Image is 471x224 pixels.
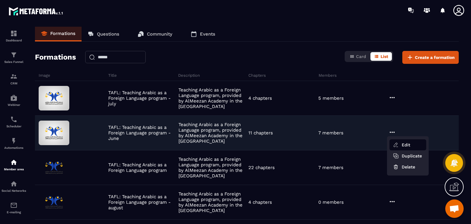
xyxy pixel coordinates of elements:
[10,94,17,102] img: automations
[389,161,426,172] button: Delete
[248,199,272,205] p: 4 chapters
[9,6,64,17] img: logo
[39,155,69,180] img: formation-background
[178,73,247,78] h6: Description
[108,194,175,210] p: TAFL: Teaching Arabic as a Foreign Language program - august
[108,73,177,78] h6: Title
[2,25,26,47] a: formationformationDashboard
[389,139,426,150] button: Edit
[402,51,459,64] button: Create a formation
[200,31,215,37] p: Events
[97,31,119,37] p: Questions
[248,73,317,78] h6: Chapters
[2,154,26,176] a: automationsautomationsMember area
[178,122,245,144] p: Teaching Arabic as a Foreign Language program, provided by AlMeezan Academy in the [GEOGRAPHIC_DATA]
[108,162,175,173] p: TAFL: Teaching Arabic as a Foreign Language program
[445,199,464,218] a: Open chat
[82,27,125,41] a: Questions
[108,90,175,106] p: TAFL: Teaching Arabic as a Foreign Language program - july
[10,137,17,145] img: automations
[2,47,26,68] a: formationformationSales Funnel
[415,54,455,60] span: Create a formation
[39,73,107,78] h6: Image
[35,51,76,64] h2: Formations
[10,30,17,37] img: formation
[50,31,75,36] p: Formations
[132,27,178,41] a: Community
[2,197,26,218] a: emailemailE-mailing
[185,27,221,41] a: Events
[318,199,344,205] p: 0 members
[2,60,26,64] p: Sales Funnel
[2,125,26,128] p: Scheduler
[389,150,426,161] button: Duplicate
[318,165,343,170] p: 7 members
[10,51,17,59] img: formation
[10,73,17,80] img: formation
[39,190,69,214] img: formation-background
[2,68,26,90] a: formationformationCRM
[2,111,26,133] a: schedulerschedulerScheduler
[2,146,26,149] p: Automations
[2,168,26,171] p: Member area
[147,31,172,37] p: Community
[346,52,370,61] button: Card
[248,95,272,101] p: 4 chapters
[370,52,392,61] button: List
[318,130,343,136] p: 7 members
[2,90,26,111] a: automationsautomationsWebinar
[319,73,387,78] h6: Members
[39,86,69,110] img: formation-background
[10,159,17,166] img: automations
[2,133,26,154] a: automationsautomationsAutomations
[2,39,26,42] p: Dashboard
[35,27,82,41] a: Formations
[178,87,245,109] p: Teaching Arabic as a Foreign Language program, provided by AlMeezan Academy in the [GEOGRAPHIC_DATA]
[2,189,26,192] p: Social Networks
[248,165,275,170] p: 22 chapters
[248,130,273,136] p: 11 chapters
[2,176,26,197] a: social-networksocial-networkSocial Networks
[178,156,245,179] p: Teaching Arabic as a Foreign Language program, provided by AlMeezan Academy in the [GEOGRAPHIC_DATA]
[2,103,26,106] p: Webinar
[2,210,26,214] p: E-mailing
[2,82,26,85] p: CRM
[10,202,17,209] img: email
[178,191,245,213] p: Teaching Arabic as a Foreign Language program, provided by AlMeezan Academy in the [GEOGRAPHIC_DATA]
[108,125,175,141] p: TAFL: Teaching Arabic as a Foreign Language program - June
[10,180,17,187] img: social-network
[356,54,366,59] span: Card
[318,95,344,101] p: 5 members
[10,116,17,123] img: scheduler
[381,54,388,59] span: List
[39,121,69,145] img: formation-background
